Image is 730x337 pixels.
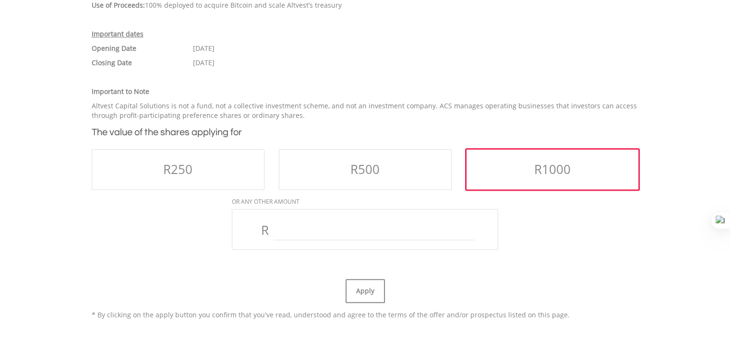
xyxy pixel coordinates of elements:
[92,0,145,10] strong: Use of Proceeds:
[346,279,385,303] button: Apply
[534,161,571,178] span: R1000
[92,87,149,96] strong: Important to Note
[163,161,192,178] span: R250
[193,44,215,53] span: [DATE]
[92,0,342,10] span: 100% deployed to acquire Bitcoin and scale Altvest’s treasury
[92,125,639,139] div: The value of the shares applying for
[256,211,274,248] span: R
[92,101,637,120] span: Altvest Capital Solutions is not a fund, not a collective investment scheme, and not an investmen...
[92,44,136,53] strong: Opening Date
[193,58,215,67] span: [DATE]
[92,310,639,320] p: * By clicking on the apply button you confirm that you've read, understood and agree to the terms...
[350,161,380,178] span: R500
[92,29,144,38] u: Important dates
[232,198,299,206] span: OR ANY OTHER AMOUNT
[92,58,132,67] strong: Closing Date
